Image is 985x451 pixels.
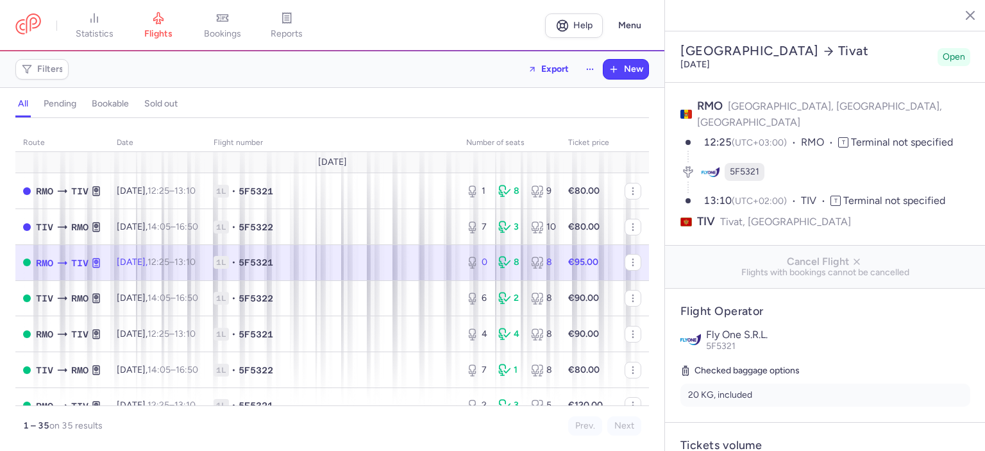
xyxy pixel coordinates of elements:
[71,220,88,234] span: RMO
[36,256,53,270] span: RMO
[147,328,169,339] time: 12:25
[943,51,965,64] span: Open
[706,341,736,352] span: 5F5321
[232,292,236,305] span: •
[92,98,129,110] h4: bookable
[147,293,171,303] time: 14:05
[459,133,560,153] th: number of seats
[117,328,196,339] span: [DATE],
[318,157,347,167] span: [DATE]
[15,133,109,153] th: route
[206,133,459,153] th: Flight number
[147,185,196,196] span: –
[147,185,169,196] time: 12:25
[466,328,488,341] div: 4
[603,60,648,79] button: New
[18,98,28,110] h4: all
[117,293,198,303] span: [DATE],
[838,137,848,148] span: T
[71,363,88,377] span: RMO
[204,28,241,40] span: bookings
[36,399,53,413] span: RMO
[531,185,553,198] div: 9
[174,257,196,268] time: 13:10
[232,221,236,234] span: •
[519,59,577,80] button: Export
[109,133,206,153] th: date
[531,292,553,305] div: 8
[680,384,970,407] li: 20 KG, included
[117,221,198,232] span: [DATE],
[466,256,488,269] div: 0
[680,329,701,350] img: Fly One S.R.L. logo
[531,399,553,412] div: 5
[610,13,649,38] button: Menu
[531,256,553,269] div: 8
[730,166,759,178] span: 5F5321
[214,364,229,377] span: 1L
[176,293,198,303] time: 16:50
[23,223,31,231] span: CLOSED
[16,60,68,79] button: Filters
[147,400,196,411] span: –
[607,416,641,436] button: Next
[255,12,319,40] a: reports
[239,292,273,305] span: 5F5322
[675,256,975,268] span: Cancel Flight
[541,64,569,74] span: Export
[232,185,236,198] span: •
[531,328,553,341] div: 8
[568,257,598,268] strong: €95.00
[147,257,169,268] time: 12:25
[568,293,599,303] strong: €90.00
[62,12,126,40] a: statistics
[23,420,49,431] strong: 1 – 35
[624,64,643,74] span: New
[697,100,942,128] span: [GEOGRAPHIC_DATA], [GEOGRAPHIC_DATA], [GEOGRAPHIC_DATA]
[466,364,488,377] div: 7
[568,185,600,196] strong: €80.00
[498,399,520,412] div: 3
[531,221,553,234] div: 10
[71,184,88,198] span: TIV
[232,328,236,341] span: •
[117,364,198,375] span: [DATE],
[830,196,841,206] span: T
[214,328,229,341] span: 1L
[147,221,171,232] time: 14:05
[675,268,975,278] span: Flights with bookings cannot be cancelled
[147,400,169,411] time: 12:25
[15,13,41,37] a: CitizenPlane red outlined logo
[466,221,488,234] div: 7
[680,43,932,59] h2: [GEOGRAPHIC_DATA] Tivat
[147,364,198,375] span: –
[71,399,88,413] span: TIV
[76,28,114,40] span: statistics
[190,12,255,40] a: bookings
[144,98,178,110] h4: sold out
[732,196,787,207] span: (UTC+02:00)
[36,327,53,341] span: RMO
[498,292,520,305] div: 2
[568,364,600,375] strong: €80.00
[706,329,970,341] p: Fly One S.R.L.
[232,399,236,412] span: •
[147,328,196,339] span: –
[545,13,603,38] a: Help
[573,21,593,30] span: Help
[703,136,732,148] time: 12:25
[239,364,273,377] span: 5F5322
[71,256,88,270] span: TIV
[697,99,723,113] span: RMO
[466,185,488,198] div: 1
[214,292,229,305] span: 1L
[531,364,553,377] div: 8
[147,221,198,232] span: –
[36,220,53,234] span: TIV
[214,399,229,412] span: 1L
[732,137,787,148] span: (UTC+03:00)
[214,256,229,269] span: 1L
[801,135,838,150] span: RMO
[720,214,851,230] span: Tivat, [GEOGRAPHIC_DATA]
[176,364,198,375] time: 16:50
